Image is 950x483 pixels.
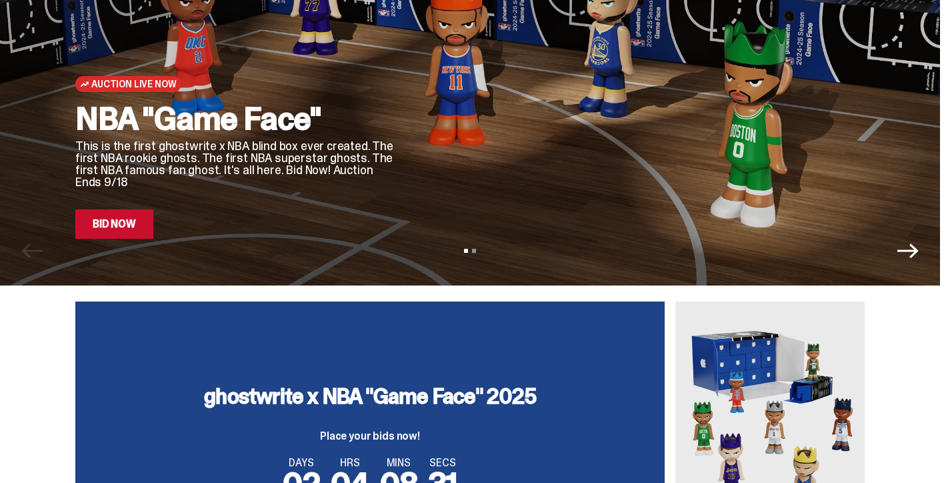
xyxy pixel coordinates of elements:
[380,458,417,468] span: MINS
[472,249,476,253] button: View slide 2
[428,458,458,468] span: SECS
[897,240,919,262] button: Next
[75,209,153,239] a: Bid Now
[331,458,369,468] span: HRS
[91,79,176,89] span: Auction Live Now
[75,103,395,135] h2: NBA "Game Face"
[464,249,468,253] button: View slide 1
[75,140,395,188] p: This is the first ghostwrite x NBA blind box ever created. The first NBA rookie ghosts. The first...
[283,458,321,468] span: DAYS
[204,386,536,407] h3: ghostwrite x NBA "Game Face" 2025
[204,431,536,442] p: Place your bids now!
